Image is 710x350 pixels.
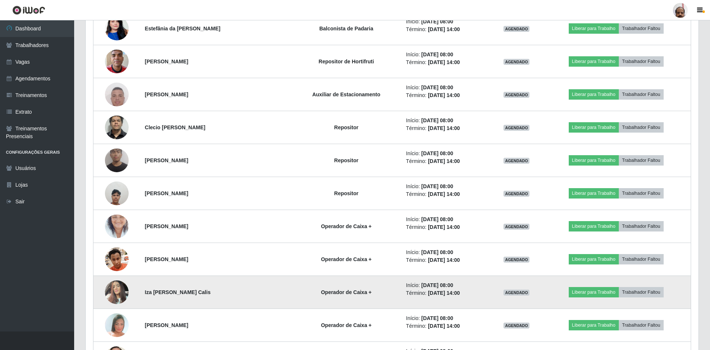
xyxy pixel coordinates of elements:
[503,59,529,65] span: AGENDADO
[145,157,188,163] strong: [PERSON_NAME]
[428,26,460,32] time: [DATE] 14:00
[569,122,619,133] button: Liberar para Trabalho
[619,56,664,67] button: Trabalhador Faltou
[503,191,529,197] span: AGENDADO
[406,314,487,322] li: Início:
[428,158,460,164] time: [DATE] 14:00
[312,91,380,97] strong: Auxiliar de Estacionamento
[569,89,619,100] button: Liberar para Trabalho
[406,289,487,297] li: Término:
[619,89,664,100] button: Trabalhador Faltou
[105,308,129,342] img: 1737214491896.jpeg
[406,18,487,26] li: Início:
[406,26,487,33] li: Término:
[406,322,487,330] li: Término:
[569,254,619,264] button: Liberar para Trabalho
[321,322,372,328] strong: Operador de Caixa +
[105,46,129,77] img: 1753556561718.jpeg
[145,289,211,295] strong: Iza [PERSON_NAME] Calis
[421,117,453,123] time: [DATE] 08:00
[105,68,129,121] img: 1757415048962.jpeg
[569,155,619,166] button: Liberar para Trabalho
[569,23,619,34] button: Liberar para Trabalho
[105,276,129,308] img: 1754675382047.jpeg
[503,158,529,164] span: AGENDADO
[428,257,460,263] time: [DATE] 14:00
[428,92,460,98] time: [DATE] 14:00
[406,183,487,190] li: Início:
[619,221,664,231] button: Trabalhador Faltou
[428,323,460,329] time: [DATE] 14:00
[406,216,487,223] li: Início:
[569,56,619,67] button: Liberar para Trabalho
[428,59,460,65] time: [DATE] 14:00
[503,323,529,329] span: AGENDADO
[406,223,487,231] li: Término:
[503,224,529,230] span: AGENDADO
[619,254,664,264] button: Trabalhador Faltou
[321,223,372,229] strong: Operador de Caixa +
[421,282,453,288] time: [DATE] 08:00
[503,125,529,131] span: AGENDADO
[406,281,487,289] li: Início:
[105,7,129,50] img: 1705535567021.jpeg
[421,249,453,255] time: [DATE] 08:00
[406,256,487,264] li: Término:
[12,6,45,15] img: CoreUI Logo
[145,59,188,64] strong: [PERSON_NAME]
[503,290,529,296] span: AGENDADO
[569,287,619,297] button: Liberar para Trabalho
[406,117,487,124] li: Início:
[105,177,129,209] img: 1753651273548.jpeg
[406,124,487,132] li: Término:
[428,290,460,296] time: [DATE] 14:00
[421,183,453,189] time: [DATE] 08:00
[428,224,460,230] time: [DATE] 14:00
[569,320,619,330] button: Liberar para Trabalho
[318,59,374,64] strong: Repositor de Hortifruti
[619,155,664,166] button: Trabalhador Faltou
[406,91,487,99] li: Término:
[421,315,453,321] time: [DATE] 08:00
[406,59,487,66] li: Término:
[428,191,460,197] time: [DATE] 14:00
[619,23,664,34] button: Trabalhador Faltou
[105,243,129,275] img: 1703261513670.jpeg
[619,188,664,199] button: Trabalhador Faltou
[569,221,619,231] button: Liberar para Trabalho
[421,216,453,222] time: [DATE] 08:00
[145,190,188,196] strong: [PERSON_NAME]
[105,205,129,247] img: 1677848309634.jpeg
[105,144,129,176] img: 1743943525429.jpeg
[503,26,529,32] span: AGENDADO
[319,26,373,31] strong: Balconista de Padaria
[334,190,358,196] strong: Repositor
[421,84,453,90] time: [DATE] 08:00
[428,125,460,131] time: [DATE] 14:00
[145,223,188,229] strong: [PERSON_NAME]
[334,124,358,130] strong: Repositor
[406,249,487,256] li: Início:
[105,102,129,152] img: 1727752173394.jpeg
[145,256,188,262] strong: [PERSON_NAME]
[421,51,453,57] time: [DATE] 08:00
[619,320,664,330] button: Trabalhador Faltou
[406,157,487,165] li: Término:
[406,84,487,91] li: Início:
[619,122,664,133] button: Trabalhador Faltou
[145,91,188,97] strong: [PERSON_NAME]
[569,188,619,199] button: Liberar para Trabalho
[406,51,487,59] li: Início:
[145,26,221,31] strong: Estefânia da [PERSON_NAME]
[334,157,358,163] strong: Repositor
[421,19,453,24] time: [DATE] 08:00
[503,92,529,98] span: AGENDADO
[619,287,664,297] button: Trabalhador Faltou
[145,124,205,130] strong: Clecio [PERSON_NAME]
[421,150,453,156] time: [DATE] 08:00
[406,190,487,198] li: Término:
[321,256,372,262] strong: Operador de Caixa +
[503,257,529,263] span: AGENDADO
[145,322,188,328] strong: [PERSON_NAME]
[321,289,372,295] strong: Operador de Caixa +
